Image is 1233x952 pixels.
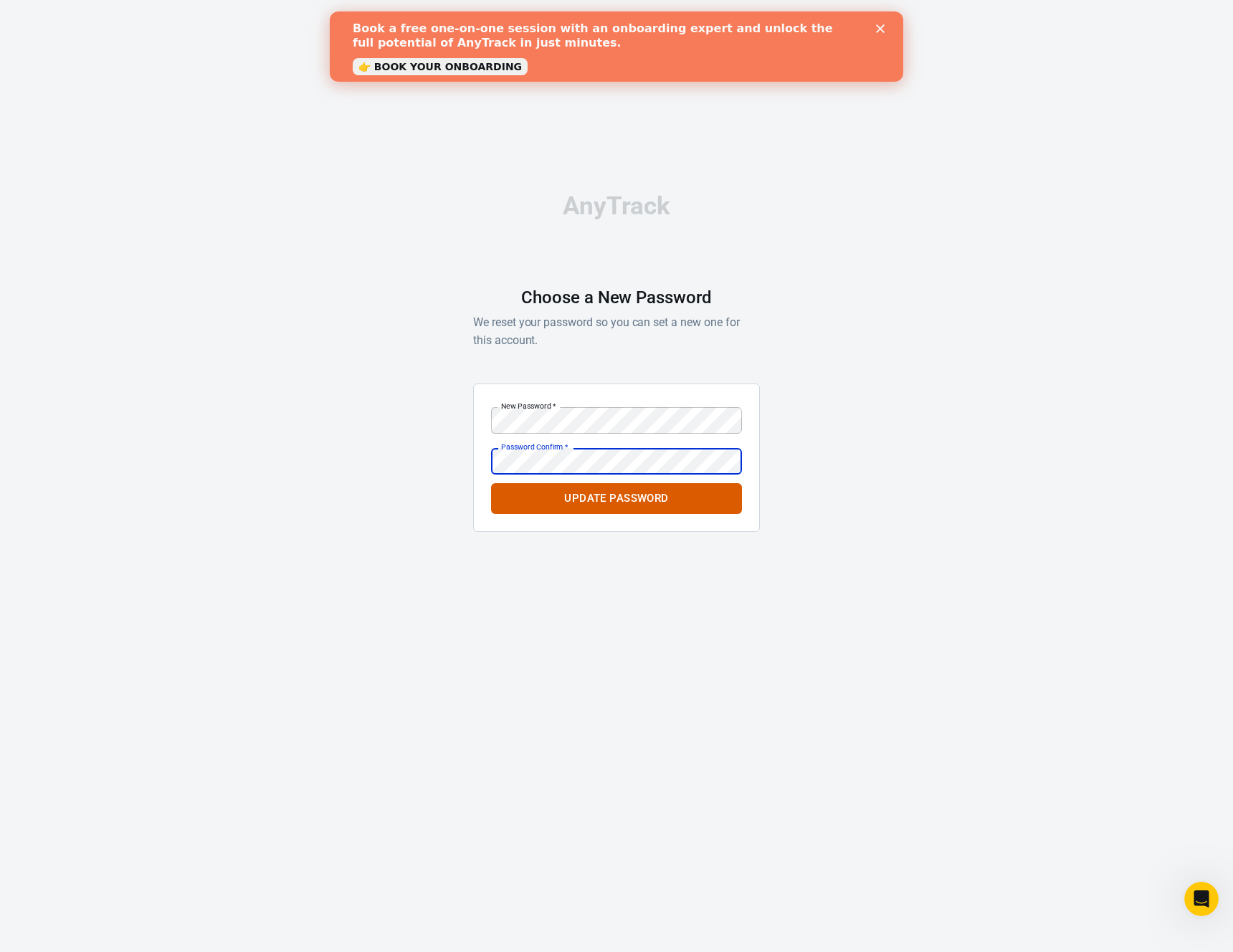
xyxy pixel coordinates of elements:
[501,442,568,452] label: Password Confirm
[501,401,556,411] label: New Password
[1184,882,1219,916] iframe: Intercom live chat
[546,13,561,22] div: Close
[473,313,760,349] p: We reset your password so you can set a new one for this account.
[491,483,742,513] button: Update Password
[330,11,903,82] iframe: Intercom live chat banner
[473,194,760,219] div: AnyTrack
[521,287,712,308] h1: Choose a New Password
